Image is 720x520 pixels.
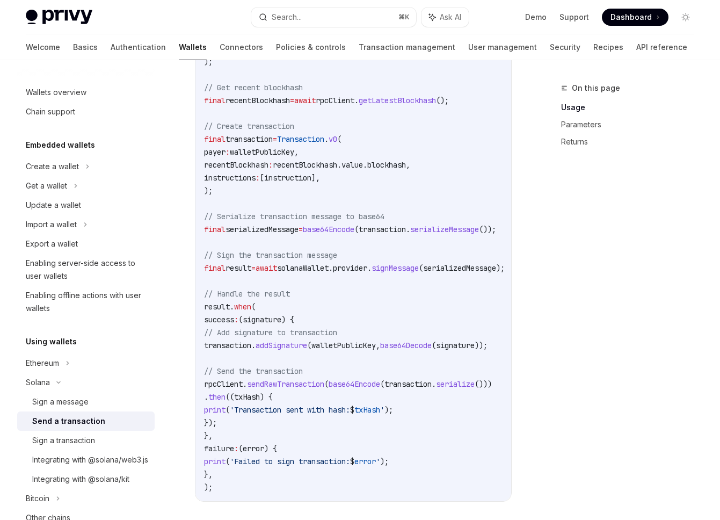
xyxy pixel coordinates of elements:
[17,196,155,215] a: Update a wallet
[354,405,380,415] span: txHash
[17,411,155,431] a: Send a transaction
[204,263,226,273] span: final
[204,379,247,389] span: rpcClient.
[204,328,337,337] span: // Add signature to transaction
[26,237,78,250] div: Export a wallet
[204,212,384,221] span: // Serialize transaction message to base64
[479,225,496,234] span: ());
[17,234,155,254] a: Export a wallet
[550,34,580,60] a: Security
[436,96,449,105] span: ();
[226,392,273,402] span: ((txHash) {
[204,392,208,402] span: .
[226,147,230,157] span: :
[17,431,155,450] a: Sign a transaction
[561,99,703,116] a: Usage
[17,83,155,102] a: Wallets overview
[277,134,324,144] span: Transaction
[204,160,268,170] span: recentBlockhash
[26,34,60,60] a: Welcome
[251,263,256,273] span: =
[17,470,155,489] a: Integrating with @solana/kit
[234,315,238,324] span: :
[26,218,77,231] div: Import a wallet
[329,379,380,389] span: base64Encode
[17,450,155,470] a: Integrating with @solana/web3.js
[204,186,213,196] span: );
[468,34,537,60] a: User management
[384,405,393,415] span: );
[26,289,148,315] div: Enabling offline actions with user wallets
[475,379,492,389] span: ()))
[204,444,234,453] span: failure
[277,263,372,273] span: solanaWallet.provider.
[272,11,302,24] div: Search...
[32,434,95,447] div: Sign a transaction
[220,34,263,60] a: Connectors
[419,263,505,273] span: (serializedMessage);
[234,444,238,453] span: :
[299,225,303,234] span: =
[559,12,589,23] a: Support
[230,457,350,466] span: 'Failed to sign transaction:
[234,302,251,312] span: when
[610,12,652,23] span: Dashboard
[17,286,155,318] a: Enabling offline actions with user wallets
[372,263,419,273] span: signMessage
[226,225,299,234] span: serializedMessage
[26,160,79,173] div: Create a wallet
[204,302,234,312] span: result.
[636,34,687,60] a: API reference
[204,341,256,350] span: transaction.
[380,341,432,350] span: base64Decode
[432,341,488,350] span: (signature));
[204,482,213,492] span: );
[204,470,213,479] span: },
[380,379,436,389] span: (transaction.
[226,134,273,144] span: transaction
[17,254,155,286] a: Enabling server-side access to user wallets
[329,134,337,144] span: v0
[359,96,436,105] span: getLatestBlockhash
[256,341,307,350] span: addSignature
[204,250,337,260] span: // Sign the transaction message
[26,105,75,118] div: Chain support
[561,133,703,150] a: Returns
[440,12,461,23] span: Ask AI
[421,8,469,27] button: Ask AI
[337,134,341,144] span: (
[204,96,226,105] span: final
[204,366,303,376] span: // Send the transaction
[26,357,59,370] div: Ethereum
[677,9,694,26] button: Toggle dark mode
[26,257,148,283] div: Enabling server-side access to user wallets
[572,82,620,95] span: On this page
[354,225,410,234] span: (transaction.
[307,341,380,350] span: (walletPublicKey,
[398,13,410,21] span: ⌘ K
[204,83,303,92] span: // Get recent blockhash
[226,405,230,415] span: (
[410,225,479,234] span: serializeMessage
[204,405,226,415] span: print
[561,116,703,133] a: Parameters
[238,315,294,324] span: (signature) {
[226,96,290,105] span: recentBlockhash
[26,492,49,505] div: Bitcoin
[260,173,320,183] span: [instruction],
[26,376,50,389] div: Solana
[294,96,316,105] span: await
[204,225,226,234] span: final
[593,34,623,60] a: Recipes
[32,395,89,408] div: Sign a message
[17,392,155,411] a: Sign a message
[32,473,129,486] div: Integrating with @solana/kit
[204,431,213,440] span: },
[204,134,226,144] span: final
[26,179,67,192] div: Get a wallet
[32,415,105,428] div: Send a transaction
[290,96,294,105] span: =
[324,379,329,389] span: (
[256,263,277,273] span: await
[380,405,384,415] span: '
